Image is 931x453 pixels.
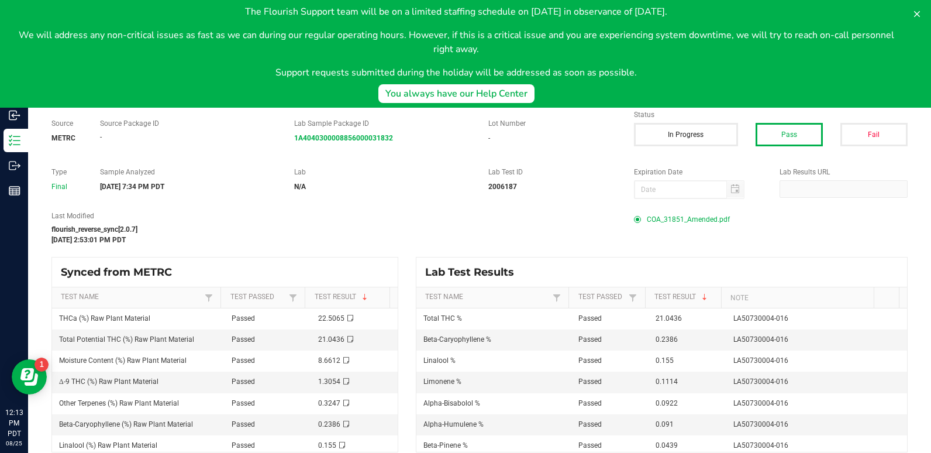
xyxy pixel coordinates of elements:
span: 0.2386 [656,335,678,344]
span: Passed [578,420,602,428]
span: Synced from METRC [61,266,181,279]
span: Passed [232,356,255,365]
a: Filter [202,290,216,305]
span: Limonene % [423,377,461,386]
span: Δ-9 THC (%) Raw Plant Material [59,377,158,386]
strong: METRC [51,134,75,142]
iframe: Resource center unread badge [35,358,49,372]
label: Sample Analyzed [100,167,277,177]
span: Passed [232,377,255,386]
span: Passed [578,356,602,365]
span: Passed [578,441,602,449]
label: Lab Test ID [488,167,616,177]
p: 12:13 PM PDT [5,407,23,439]
inline-svg: Inventory [9,135,20,146]
span: LA50730004-016 [733,399,788,407]
span: Alpha-Bisabolol % [423,399,480,407]
p: The Flourish Support team will be on a limited staffing schedule on [DATE] in observance of [DATE]. [9,5,903,19]
span: 21.0436 [318,335,344,344]
span: 0.1114 [656,377,678,386]
span: LA50730004-016 [733,356,788,365]
inline-svg: Inbound [9,109,20,121]
span: Total THC % [423,314,462,322]
strong: [DATE] 7:34 PM PDT [100,183,164,191]
span: THCa (%) Raw Plant Material [59,314,150,322]
button: Fail [840,123,908,146]
a: Test PassedSortable [578,293,626,302]
p: We will address any non-critical issues as fast as we can during our regular operating hours. How... [9,28,903,56]
span: 0.0922 [656,399,678,407]
span: 22.5065 [318,314,344,322]
label: Type [51,167,82,177]
span: Passed [232,399,255,407]
span: 0.3247 [318,399,340,407]
label: Lot Number [488,118,616,129]
span: 0.0439 [656,441,678,449]
label: Expiration Date [634,167,762,177]
a: Filter [626,290,640,305]
inline-svg: Reports [9,185,20,197]
span: LA50730004-016 [733,335,788,344]
a: Test ResultSortable [315,293,385,302]
label: Status [634,109,908,120]
span: Passed [232,441,255,449]
span: Lab Test Results [425,266,523,279]
span: Linalool % [423,356,456,365]
label: Lab Results URL [780,167,908,177]
a: Test NameSortable [61,293,202,302]
span: COA_31851_Amended.pdf [647,211,730,228]
span: 0.2386 [318,420,340,428]
span: 21.0436 [656,314,682,322]
iframe: Resource center [12,359,47,394]
span: 0.155 [318,441,336,449]
strong: N/A [294,183,306,191]
span: Passed [232,335,255,344]
span: Passed [578,377,602,386]
a: Filter [550,290,564,305]
span: LA50730004-016 [733,441,788,449]
th: Note [721,287,874,308]
span: Alpha-Humulene % [423,420,484,428]
span: Other Terpenes (%) Raw Plant Material [59,399,179,407]
span: Beta-Pinene % [423,441,468,449]
p: Support requests submitted during the holiday will be addressed as soon as possible. [9,66,903,80]
span: 0.155 [656,356,674,365]
span: Total Potential THC (%) Raw Plant Material [59,335,194,344]
span: Linalool (%) Raw Plant Material [59,441,157,449]
span: LA50730004-016 [733,420,788,428]
button: Pass [756,123,823,146]
label: Lab Sample Package ID [294,118,471,129]
span: - [488,134,490,142]
div: You always have our Help Center [385,87,527,101]
span: Passed [578,335,602,344]
a: Test ResultSortable [654,293,717,302]
span: Sortable [360,293,370,302]
strong: 2006187 [488,183,517,191]
span: 8.6612 [318,356,340,365]
a: Filter [286,290,300,305]
span: Beta-Caryophyllene % [423,335,491,344]
label: Source [51,118,82,129]
span: LA50730004-016 [733,377,788,386]
label: Source Package ID [100,118,277,129]
span: Passed [578,314,602,322]
strong: [DATE] 2:53:01 PM PDT [51,236,126,244]
a: Test PassedSortable [230,293,287,302]
button: In Progress [634,123,738,146]
a: 1A4040300008856000031832 [294,134,393,142]
span: Sortable [700,293,709,302]
span: Moisture Content (%) Raw Plant Material [59,356,187,365]
label: Last Modified [51,211,616,221]
p: 08/25 [5,439,23,448]
div: Final [51,181,82,192]
a: Test NameSortable [425,293,550,302]
span: Passed [232,314,255,322]
span: Passed [232,420,255,428]
label: Lab [294,167,471,177]
span: - [100,133,102,141]
span: 0.091 [656,420,674,428]
span: Passed [578,399,602,407]
form-radio-button: Primary COA [634,216,641,223]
